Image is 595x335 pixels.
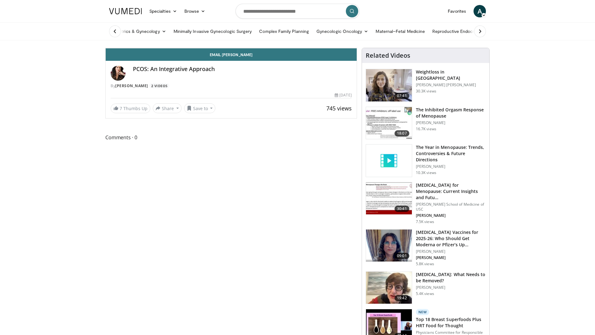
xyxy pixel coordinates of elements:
[416,255,486,260] p: [PERSON_NAME]
[394,295,409,301] span: 19:42
[146,5,181,17] a: Specialties
[366,272,412,304] img: 4d0a4bbe-a17a-46ab-a4ad-f5554927e0d3.150x105_q85_crop-smart_upscale.jpg
[416,83,486,87] p: [PERSON_NAME] [PERSON_NAME]
[416,144,486,163] h3: The Year in Menopause: Trends, Controversies & Future Directions
[149,83,170,88] a: 2 Videos
[236,4,359,19] input: Search topics, interventions
[416,120,486,125] p: [PERSON_NAME]
[416,309,430,315] p: New
[366,182,486,224] a: 30:41 [MEDICAL_DATA] for Menopause: Current Insights and Futu… [PERSON_NAME] School of Medicine o...
[184,103,216,113] button: Save to
[416,285,486,290] p: [PERSON_NAME]
[429,25,532,38] a: Reproductive Endocrinology & [MEDICAL_DATA]
[366,69,486,102] a: 07:41 Weightloss in [GEOGRAPHIC_DATA] [PERSON_NAME] [PERSON_NAME] 30.3K views
[474,5,486,17] a: A
[105,25,170,38] a: Obstetrics & Gynecology
[366,230,412,262] img: 4e370bb1-17f0-4657-a42f-9b995da70d2f.png.150x105_q85_crop-smart_upscale.png
[326,105,352,112] span: 745 views
[416,213,486,218] p: [PERSON_NAME]
[416,69,486,81] h3: Weightloss in [GEOGRAPHIC_DATA]
[366,182,412,215] img: 47271b8a-94f4-49c8-b914-2a3d3af03a9e.150x105_q85_crop-smart_upscale.jpg
[366,229,486,266] a: 09:01 [MEDICAL_DATA] Vaccines for 2025-26: Who Should Get Moderna or Pfizer’s Up… [PERSON_NAME] [...
[120,105,122,111] span: 7
[416,202,486,212] p: [PERSON_NAME] School of Medicine of USC
[115,83,148,88] a: [PERSON_NAME]
[416,229,486,248] h3: [MEDICAL_DATA] Vaccines for 2025-26: Who Should Get Moderna or Pfizer’s Up…
[335,92,351,98] div: [DATE]
[366,145,412,177] img: video_placeholder_short.svg
[153,103,182,113] button: Share
[105,133,357,141] span: Comments 0
[416,291,434,296] p: 5.4K views
[416,261,434,266] p: 5.8K views
[394,253,409,259] span: 09:01
[313,25,372,38] a: Gynecologic Oncology
[416,219,434,224] p: 7.5K views
[255,25,313,38] a: Complex Family Planning
[394,93,409,99] span: 07:41
[416,89,436,94] p: 30.3K views
[416,107,486,119] h3: The Inhibited Orgasm Response of Menopause
[416,316,486,329] h3: Top 18 Breast Superfoods Plus HRT Food for Thought
[106,48,357,61] a: Email [PERSON_NAME]
[416,127,436,132] p: 16.7K views
[111,104,150,113] a: 7 Thumbs Up
[366,52,410,59] h4: Related Videos
[416,170,436,175] p: 10.3K views
[366,107,486,140] a: 18:07 The Inhibited Orgasm Response of Menopause [PERSON_NAME] 16.7K views
[111,66,126,81] img: Avatar
[111,83,352,89] div: By
[372,25,429,38] a: Maternal–Fetal Medicine
[394,130,409,136] span: 18:07
[416,271,486,284] h3: [MEDICAL_DATA]: What Needs to be Removed?
[416,249,486,254] p: [PERSON_NAME]
[366,107,412,139] img: 283c0f17-5e2d-42ba-a87c-168d447cdba4.150x105_q85_crop-smart_upscale.jpg
[416,182,486,201] h3: [MEDICAL_DATA] for Menopause: Current Insights and Futu…
[133,66,352,73] h4: PCOS: An Integrative Approach
[416,164,486,169] p: [PERSON_NAME]
[170,25,256,38] a: Minimally Invasive Gynecologic Surgery
[444,5,470,17] a: Favorites
[366,144,486,177] a: The Year in Menopause: Trends, Controversies & Future Directions [PERSON_NAME] 10.3K views
[366,69,412,101] img: 9983fed1-7565-45be-8934-aef1103ce6e2.150x105_q85_crop-smart_upscale.jpg
[394,206,409,212] span: 30:41
[109,8,142,14] img: VuMedi Logo
[181,5,209,17] a: Browse
[366,271,486,304] a: 19:42 [MEDICAL_DATA]: What Needs to be Removed? [PERSON_NAME] 5.4K views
